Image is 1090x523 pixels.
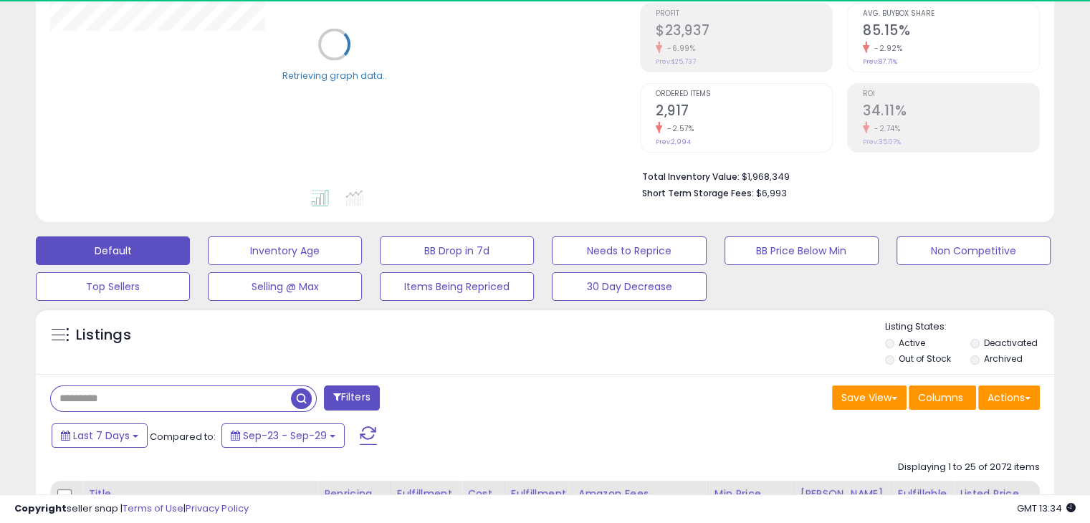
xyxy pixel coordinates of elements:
[380,236,534,265] button: BB Drop in 7d
[642,171,740,183] b: Total Inventory Value:
[656,102,832,122] h2: 2,917
[656,10,832,18] span: Profit
[123,502,183,515] a: Terms of Use
[899,352,951,365] label: Out of Stock
[863,10,1039,18] span: Avg. Buybox Share
[282,69,387,82] div: Retrieving graph data..
[36,272,190,301] button: Top Sellers
[869,43,902,54] small: -2.92%
[978,385,1040,410] button: Actions
[662,43,695,54] small: -6.99%
[52,423,148,448] button: Last 7 Days
[656,138,691,146] small: Prev: 2,994
[14,502,67,515] strong: Copyright
[897,236,1051,265] button: Non Competitive
[863,90,1039,98] span: ROI
[863,102,1039,122] h2: 34.11%
[1017,502,1076,515] span: 2025-10-7 13:34 GMT
[73,428,130,443] span: Last 7 Days
[725,236,879,265] button: BB Price Below Min
[208,272,362,301] button: Selling @ Max
[656,90,832,98] span: Ordered Items
[832,385,907,410] button: Save View
[324,385,380,411] button: Filters
[208,236,362,265] button: Inventory Age
[150,430,216,443] span: Compared to:
[918,390,963,405] span: Columns
[863,57,897,66] small: Prev: 87.71%
[642,167,1029,184] li: $1,968,349
[983,337,1037,349] label: Deactivated
[243,428,327,443] span: Sep-23 - Sep-29
[656,22,832,42] h2: $23,937
[863,22,1039,42] h2: 85.15%
[221,423,345,448] button: Sep-23 - Sep-29
[869,123,900,134] small: -2.74%
[76,325,131,345] h5: Listings
[909,385,976,410] button: Columns
[656,57,696,66] small: Prev: $25,737
[899,337,925,349] label: Active
[983,352,1022,365] label: Archived
[662,123,694,134] small: -2.57%
[552,272,706,301] button: 30 Day Decrease
[756,186,787,200] span: $6,993
[36,236,190,265] button: Default
[552,236,706,265] button: Needs to Reprice
[885,320,1054,334] p: Listing States:
[14,502,249,516] div: seller snap | |
[642,187,754,199] b: Short Term Storage Fees:
[898,461,1040,474] div: Displaying 1 to 25 of 2072 items
[863,138,901,146] small: Prev: 35.07%
[186,502,249,515] a: Privacy Policy
[380,272,534,301] button: Items Being Repriced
